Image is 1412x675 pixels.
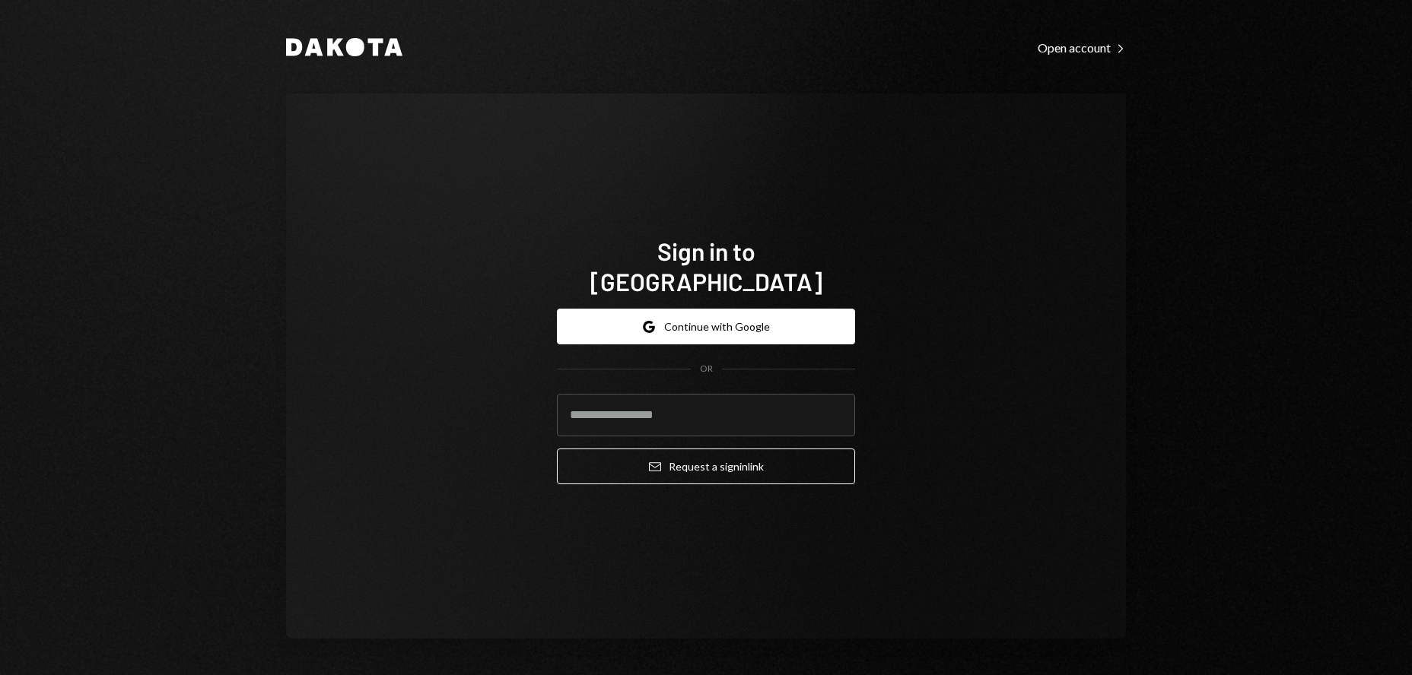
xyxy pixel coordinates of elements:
button: Request a signinlink [557,448,855,484]
div: OR [700,363,713,376]
div: Open account [1038,40,1126,55]
a: Open account [1038,39,1126,55]
button: Continue with Google [557,309,855,344]
h1: Sign in to [GEOGRAPHIC_DATA] [557,236,855,296]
